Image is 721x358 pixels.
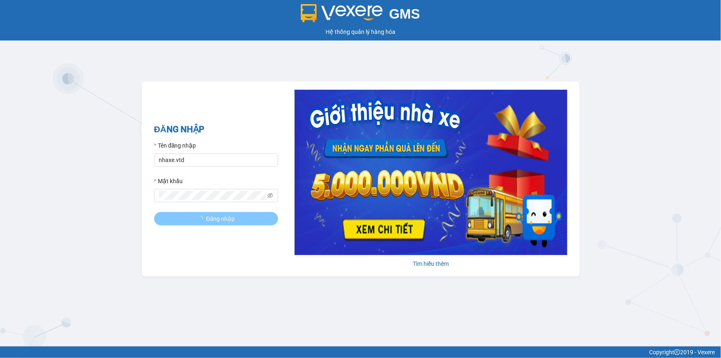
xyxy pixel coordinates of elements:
[301,12,420,19] a: GMS
[154,212,278,225] button: Đăng nhập
[2,27,719,36] div: Hệ thống quản lý hàng hóa
[154,177,183,186] label: Mật khẩu
[267,193,273,198] span: eye-invisible
[295,90,567,255] img: banner-0
[206,214,235,223] span: Đăng nhập
[389,6,420,21] span: GMS
[154,123,278,136] h2: ĐĂNG NHẬP
[674,349,680,355] span: copyright
[6,348,715,357] div: Copyright 2019 - Vexere
[154,141,196,150] label: Tên đăng nhập
[301,4,383,22] img: logo 2
[154,153,278,167] input: Tên đăng nhập
[159,191,266,200] input: Mật khẩu
[197,216,206,222] span: loading
[295,259,567,268] div: Tìm hiểu thêm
